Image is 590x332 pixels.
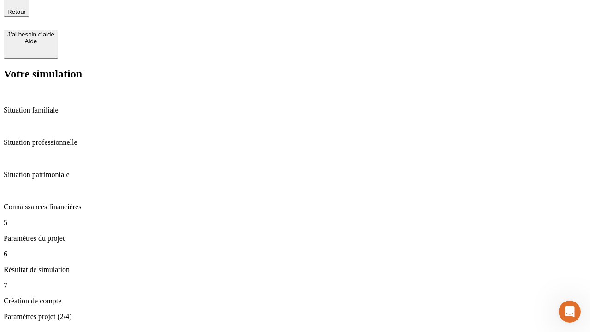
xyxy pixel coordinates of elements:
[4,106,586,114] p: Situation familiale
[4,266,586,274] p: Résultat de simulation
[4,313,586,321] p: Paramètres projet (2/4)
[7,8,26,15] span: Retour
[7,38,54,45] div: Aide
[4,250,586,258] p: 6
[4,219,586,227] p: 5
[4,30,58,59] button: J’ai besoin d'aideAide
[4,297,586,305] p: Création de compte
[4,171,586,179] p: Situation patrimoniale
[7,31,54,38] div: J’ai besoin d'aide
[4,68,586,80] h2: Votre simulation
[4,138,586,147] p: Situation professionnelle
[4,281,586,290] p: 7
[4,234,586,243] p: Paramètres du projet
[559,301,581,323] iframe: Intercom live chat
[4,203,586,211] p: Connaissances financières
